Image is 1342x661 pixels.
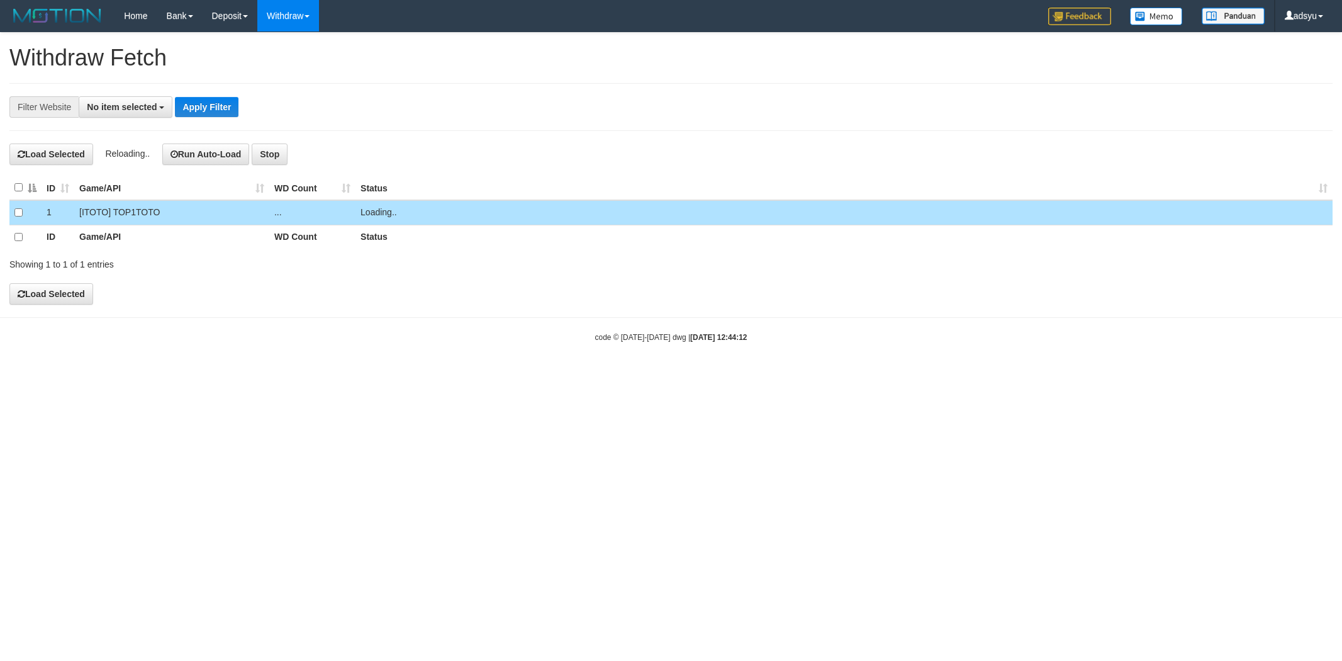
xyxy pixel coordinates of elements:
th: ID [42,225,74,249]
button: Run Auto-Load [162,144,250,165]
th: Status [355,225,1333,249]
th: Status: activate to sort column ascending [355,176,1333,200]
button: No item selected [79,96,172,118]
h1: Withdraw Fetch [9,45,1333,71]
th: Game/API: activate to sort column ascending [74,176,269,200]
div: Filter Website [9,96,79,118]
button: Apply Filter [175,97,238,117]
button: Load Selected [9,283,93,305]
button: Load Selected [9,144,93,165]
td: 1 [42,200,74,225]
img: Button%20Memo.svg [1130,8,1183,25]
span: No item selected [87,102,157,112]
img: panduan.png [1202,8,1265,25]
img: MOTION_logo.png [9,6,105,25]
th: ID: activate to sort column ascending [42,176,74,200]
div: Showing 1 to 1 of 1 entries [9,253,550,271]
td: [ITOTO] TOP1TOTO [74,200,269,225]
span: Reloading.. [105,149,150,159]
span: ... [274,207,282,217]
strong: [DATE] 12:44:12 [690,333,747,342]
span: Loading.. [361,207,397,217]
small: code © [DATE]-[DATE] dwg | [595,333,747,342]
th: WD Count [269,225,355,249]
img: Feedback.jpg [1048,8,1111,25]
th: Game/API [74,225,269,249]
button: Stop [252,144,288,165]
th: WD Count: activate to sort column ascending [269,176,355,200]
